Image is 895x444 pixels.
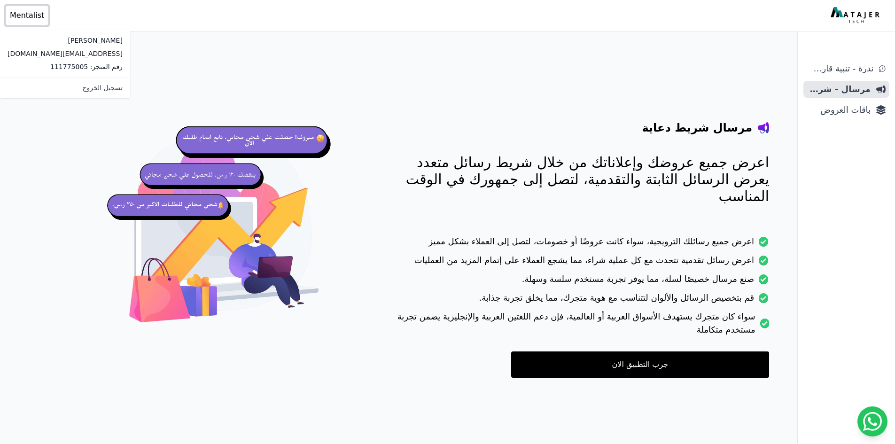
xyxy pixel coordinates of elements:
li: سواء كان متجرك يستهدف الأسواق العربية أو العالمية، فإن دعم اللغتين العربية والإنجليزية يضمن تجربة... [382,310,769,342]
a: جرب التطبيق الان [511,351,769,378]
button: Mentalist [6,6,48,25]
li: اعرض رسائل تقدمية تتحدث مع كل عملية شراء، مما يشجع العملاء على إتمام المزيد من العمليات [382,254,769,273]
li: اعرض جميع رسائلك الترويجية، سواء كانت عروضًا أو خصومات، لتصل إلى العملاء بشكل مميز [382,235,769,254]
img: hero [104,113,344,353]
p: [PERSON_NAME] [8,36,123,45]
span: ندرة - تنبية قارب علي النفاذ [807,62,873,75]
img: MatajerTech Logo [831,7,882,24]
span: مرسال - شريط دعاية [807,83,871,96]
h4: مرسال شريط دعاية [642,120,752,135]
p: [EMAIL_ADDRESS][DOMAIN_NAME] [8,49,123,58]
p: رقم المتجر: 111775005 [8,62,123,71]
p: اعرض جميع عروضك وإعلاناتك من خلال شريط رسائل متعدد يعرض الرسائل الثابتة والتقدمية، لتصل إلى جمهور... [382,154,769,205]
li: قم بتخصيص الرسائل والألوان لتتناسب مع هوية متجرك، مما يخلق تجربة جذابة. [382,291,769,310]
span: باقات العروض [807,103,871,117]
span: Mentalist [10,10,44,21]
li: صنع مرسال خصيصًا لسلة، مما يوفر تجربة مستخدم سلسة وسهلة. [382,273,769,291]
